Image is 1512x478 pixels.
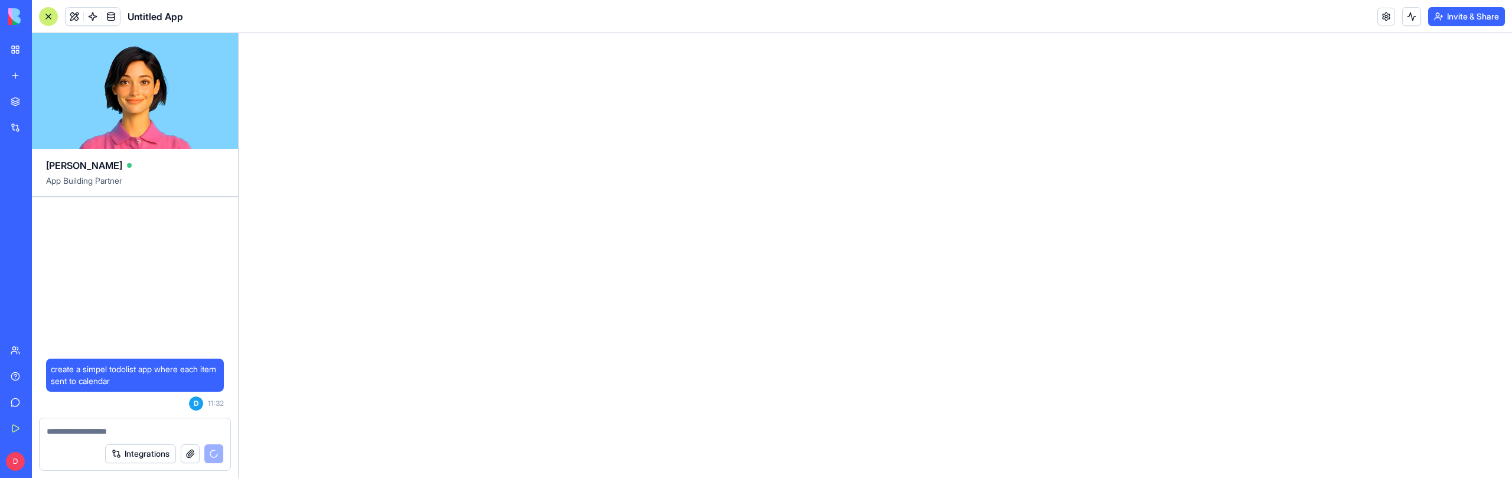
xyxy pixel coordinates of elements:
[46,158,122,173] span: [PERSON_NAME]
[105,444,176,463] button: Integrations
[128,9,183,24] span: Untitled App
[1428,7,1505,26] button: Invite & Share
[208,399,224,408] span: 11:32
[46,175,224,196] span: App Building Partner
[51,363,219,387] span: create a simpel todolist app where each item sent to calendar
[8,8,82,25] img: logo
[189,396,203,411] span: D
[6,452,25,471] span: D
